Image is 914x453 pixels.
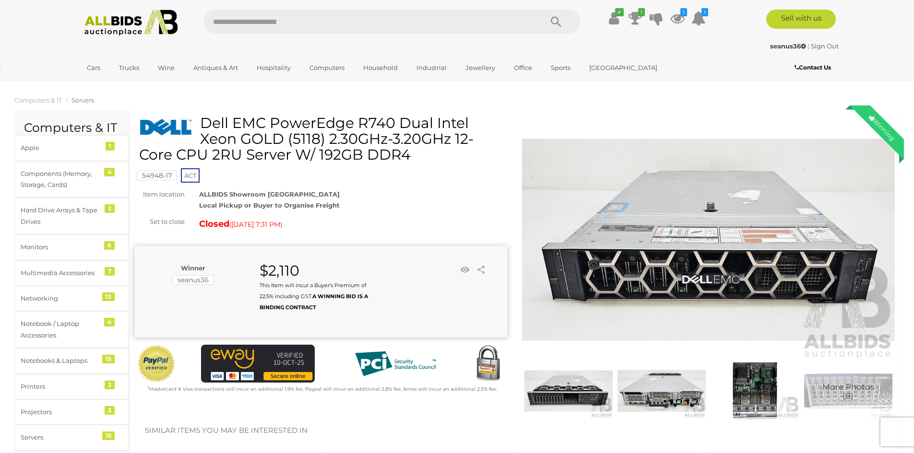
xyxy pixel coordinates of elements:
[139,117,193,137] img: Dell EMC PowerEdge R740 Dual Intel Xeon GOLD (5118) 2.30GHz-3.20GHz 12-Core CPU 2RU Server W/ 192...
[137,171,177,180] mark: 54948-17
[14,96,62,104] a: Computers & IT
[628,10,642,27] a: 1
[102,431,115,440] div: 15
[139,115,505,163] h1: Dell EMC PowerEdge R740 Dual Intel Xeon GOLD (5118) 2.30GHz-3.20GHz 12-Core CPU 2RU Server W/ 192...
[615,8,624,16] i: ✔
[147,386,497,392] small: Mastercard & Visa transactions will incur an additional 1.9% fee. Paypal will incur an additional...
[860,105,904,150] div: Winning
[691,10,706,27] a: 1
[260,282,368,311] small: This Item will incur a Buyer's Premium of 22.5% including GST.
[804,362,892,419] a: More Photos(8)
[105,267,115,276] div: 7
[105,381,115,389] div: 2
[21,407,100,418] div: Projectors
[811,42,839,50] a: Sign Out
[137,345,176,383] img: Official PayPal Seal
[145,427,884,435] h2: Similar items you may be interested in
[181,168,200,183] span: ACT
[822,383,874,401] span: More Photos (8)
[680,8,687,16] i: 1
[524,362,613,419] img: Dell EMC PowerEdge R740 Dual Intel Xeon GOLD (5118) 2.30GHz-3.20GHz 12-Core CPU 2RU Server W/ 192...
[104,318,115,326] div: 4
[711,362,799,419] img: Dell EMC PowerEdge R740 Dual Intel Xeon GOLD (5118) 2.30GHz-3.20GHz 12-Core CPU 2RU Server W/ 192...
[260,293,368,311] b: A WINNING BID IS A BINDING CONTRACT
[137,172,177,179] a: 54948-17
[104,241,115,250] div: 6
[508,60,538,76] a: Office
[14,348,129,373] a: Notebooks & Laptops 15
[21,355,100,366] div: Notebooks & Laptops
[617,362,706,419] img: Dell EMC PowerEdge R740 Dual Intel Xeon GOLD (5118) 2.30GHz-3.20GHz 12-Core CPU 2RU Server W/ 192...
[21,267,100,279] div: Multimedia Accessories
[701,8,708,16] i: 1
[199,201,340,209] strong: Local Pickup or Buyer to Organise Freight
[21,432,100,443] div: Servers
[14,260,129,286] a: Multimedia Accessories 7
[14,135,129,161] a: Apple 1
[14,374,129,399] a: Printers 2
[532,10,580,34] button: Search
[229,221,282,228] span: ( )
[21,168,100,191] div: Components (Memory, Storage, Cards)
[459,60,501,76] a: Jewellery
[201,345,315,383] img: eWAY Payment Gateway
[795,62,833,73] a: Contact Us
[583,60,664,76] a: [GEOGRAPHIC_DATA]
[21,318,100,341] div: Notebook / Laptop Accessories
[670,10,685,27] a: 1
[113,60,145,76] a: Trucks
[172,275,214,285] mark: seanus36
[357,60,404,76] a: Household
[807,42,809,50] span: |
[187,60,244,76] a: Antiques & Art
[607,10,621,27] a: ✔
[250,60,297,76] a: Hospitality
[127,216,192,227] div: Set to close
[199,219,229,229] strong: Closed
[127,189,192,200] div: Item location
[303,60,351,76] a: Computers
[81,60,107,76] a: Cars
[458,263,472,277] li: Watch this item
[14,161,129,198] a: Components (Memory, Storage, Cards) 4
[14,399,129,425] a: Projectors 3
[804,362,892,419] img: Dell EMC PowerEdge R740 Dual Intel Xeon GOLD (5118) 2.30GHz-3.20GHz 12-Core CPU 2RU Server W/ 192...
[79,10,183,36] img: Allbids.com.au
[105,406,115,415] div: 3
[231,220,280,229] span: [DATE] 7:31 PM
[71,96,94,104] a: Servers
[260,262,299,279] strong: $2,110
[102,355,115,363] div: 15
[522,120,895,360] img: Dell EMC PowerEdge R740 Dual Intel Xeon GOLD (5118) 2.30GHz-3.20GHz 12-Core CPU 2RU Server W/ 192...
[545,60,577,76] a: Sports
[152,60,181,76] a: Wine
[21,381,100,392] div: Printers
[21,142,100,153] div: Apple
[24,121,119,135] h2: Computers & IT
[347,345,443,383] img: PCI DSS compliant
[638,8,645,16] i: 1
[410,60,453,76] a: Industrial
[21,205,100,227] div: Hard Drive Arrays & Tape Drives
[181,264,205,272] b: Winner
[105,204,115,213] div: 2
[14,425,129,450] a: Servers 15
[21,293,100,304] div: Networking
[104,168,115,176] div: 4
[766,10,836,29] a: Sell with us
[106,142,115,151] div: 1
[14,311,129,348] a: Notebook / Laptop Accessories 4
[14,286,129,311] a: Networking 12
[469,345,507,383] img: Secured by Rapid SSL
[795,64,831,71] b: Contact Us
[102,292,115,301] div: 12
[21,242,100,253] div: Monitors
[199,190,340,198] strong: ALLBIDS Showroom [GEOGRAPHIC_DATA]
[770,42,807,50] a: seanus36
[14,234,129,260] a: Monitors 6
[770,42,806,50] strong: seanus36
[14,197,129,234] a: Hard Drive Arrays & Tape Drives 2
